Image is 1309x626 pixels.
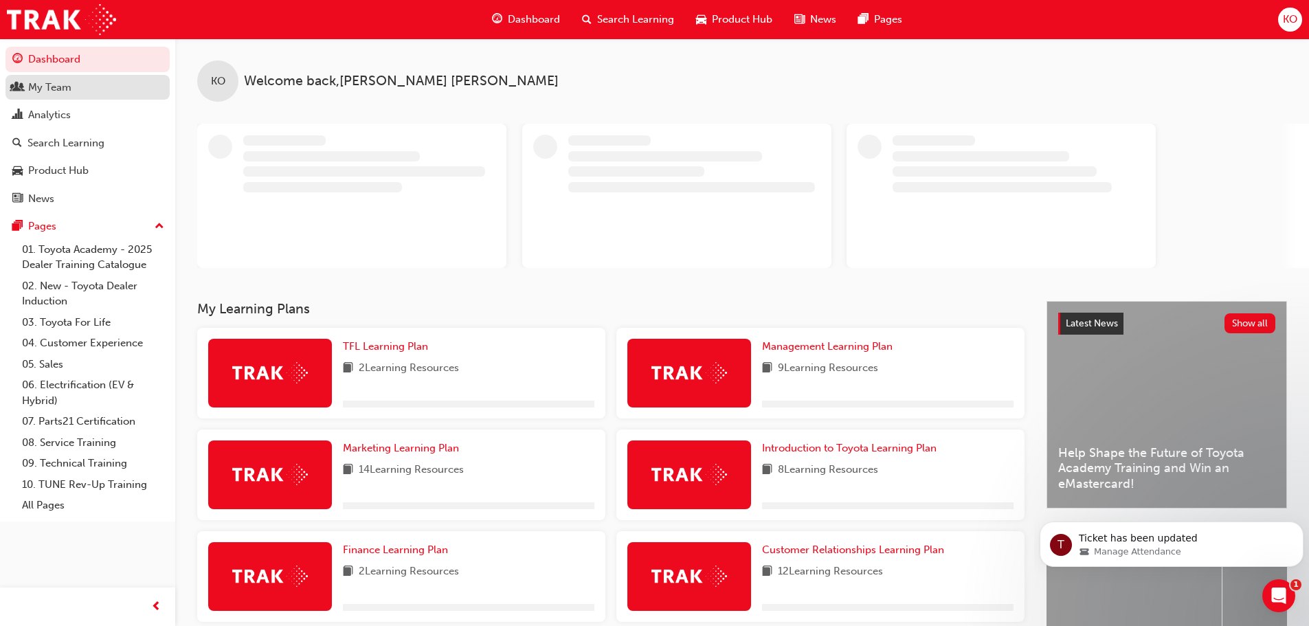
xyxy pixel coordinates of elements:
a: search-iconSearch Learning [571,5,685,34]
a: TFL Learning Plan [343,339,434,355]
img: Trak [651,566,727,587]
div: Analytics [28,107,71,123]
span: 8 Learning Resources [778,462,878,479]
span: search-icon [12,137,22,150]
a: 04. Customer Experience [16,333,170,354]
a: Dashboard [5,47,170,72]
a: 01. Toyota Academy - 2025 Dealer Training Catalogue [16,239,170,276]
span: book-icon [762,360,772,377]
a: guage-iconDashboard [481,5,571,34]
a: 08. Service Training [16,432,170,454]
span: KO [1283,12,1297,27]
div: Pages [28,219,56,234]
a: Analytics [5,102,170,128]
a: Marketing Learning Plan [343,440,465,456]
span: Customer Relationships Learning Plan [762,544,944,556]
span: 14 Learning Resources [359,462,464,479]
span: up-icon [155,218,164,236]
div: News [28,191,54,207]
span: Search Learning [597,12,674,27]
img: Trak [7,4,116,35]
a: My Team [5,75,170,100]
span: people-icon [12,82,23,94]
span: 2 Learning Resources [359,563,459,581]
img: Trak [232,566,308,587]
span: news-icon [794,11,805,28]
span: guage-icon [12,54,23,66]
span: 2 Learning Resources [359,360,459,377]
span: News [810,12,836,27]
span: Finance Learning Plan [343,544,448,556]
a: Introduction to Toyota Learning Plan [762,440,942,456]
button: KO [1278,8,1302,32]
div: My Team [28,80,71,96]
iframe: Intercom notifications message [1034,493,1309,589]
span: car-icon [12,165,23,177]
a: 03. Toyota For Life [16,312,170,333]
span: KO [211,74,225,89]
button: Show all [1224,313,1276,333]
a: 06. Electrification (EV & Hybrid) [16,375,170,411]
span: book-icon [343,563,353,581]
span: Dashboard [508,12,560,27]
span: news-icon [12,193,23,205]
img: Trak [232,362,308,383]
div: Product Hub [28,163,89,179]
img: Trak [651,464,727,485]
button: DashboardMy TeamAnalyticsSearch LearningProduct HubNews [5,44,170,214]
span: book-icon [762,462,772,479]
span: Help Shape the Future of Toyota Academy Training and Win an eMastercard! [1058,445,1275,492]
span: car-icon [696,11,706,28]
img: Trak [232,464,308,485]
a: All Pages [16,495,170,516]
span: Marketing Learning Plan [343,442,459,454]
a: 10. TUNE Rev-Up Training [16,474,170,495]
a: Latest NewsShow allHelp Shape the Future of Toyota Academy Training and Win an eMastercard! [1047,301,1287,508]
a: news-iconNews [783,5,847,34]
img: Trak [651,362,727,383]
h3: My Learning Plans [197,301,1025,317]
span: guage-icon [492,11,502,28]
a: car-iconProduct Hub [685,5,783,34]
button: Pages [5,214,170,239]
a: 02. New - Toyota Dealer Induction [16,276,170,312]
span: 1 [1290,579,1301,590]
a: 07. Parts21 Certification [16,411,170,432]
span: pages-icon [858,11,869,28]
a: News [5,186,170,212]
span: pages-icon [12,221,23,233]
span: Introduction to Toyota Learning Plan [762,442,937,454]
span: book-icon [343,462,353,479]
iframe: Intercom live chat [1262,579,1295,612]
span: TFL Learning Plan [343,340,428,353]
span: book-icon [343,360,353,377]
a: Finance Learning Plan [343,542,454,558]
span: chart-icon [12,109,23,122]
span: 12 Learning Resources [778,563,883,581]
a: Latest NewsShow all [1058,313,1275,335]
span: Pages [874,12,902,27]
a: Search Learning [5,131,170,156]
span: Product Hub [712,12,772,27]
span: prev-icon [151,599,161,616]
span: book-icon [762,563,772,581]
a: Customer Relationships Learning Plan [762,542,950,558]
a: 05. Sales [16,354,170,375]
span: Management Learning Plan [762,340,893,353]
a: 09. Technical Training [16,453,170,474]
span: search-icon [582,11,592,28]
a: pages-iconPages [847,5,913,34]
span: 9 Learning Resources [778,360,878,377]
span: Welcome back , [PERSON_NAME] [PERSON_NAME] [244,74,559,89]
a: Management Learning Plan [762,339,898,355]
a: Product Hub [5,158,170,183]
div: Search Learning [27,135,104,151]
span: Latest News [1066,317,1118,329]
